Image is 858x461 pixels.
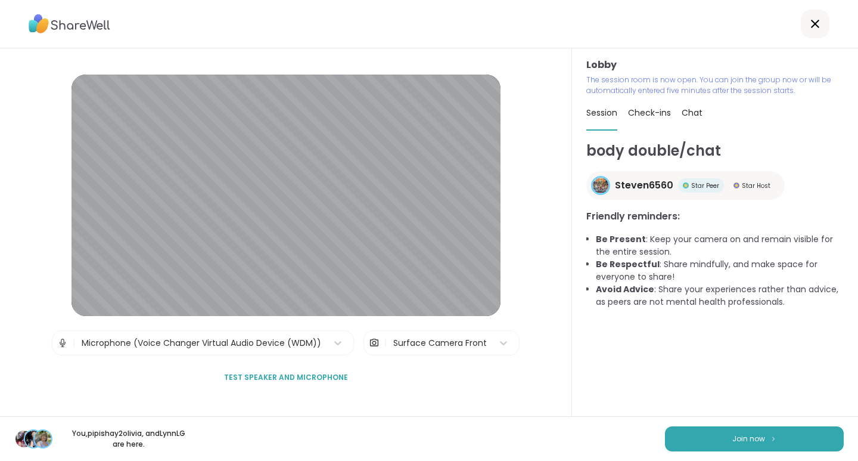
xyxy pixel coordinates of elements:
[219,365,353,390] button: Test speaker and microphone
[25,431,42,447] img: pipishay2olivia
[29,10,110,38] img: ShareWell Logo
[742,181,770,190] span: Star Host
[586,209,844,224] h3: Friendly reminders:
[682,107,702,119] span: Chat
[384,331,387,355] span: |
[62,428,195,450] p: You, pipishay2olivia , and LynnLG are here.
[732,434,765,444] span: Join now
[596,233,844,258] li: : Keep your camera on and remain visible for the entire session.
[665,426,844,451] button: Join now
[691,181,719,190] span: Star Peer
[596,283,654,295] b: Avoid Advice
[683,182,689,188] img: Star Peer
[73,331,76,355] span: |
[596,283,844,308] li: : Share your experiences rather than advice, as peers are not mental health professionals.
[770,435,777,442] img: ShareWell Logomark
[57,331,68,355] img: Microphone
[586,107,617,119] span: Session
[593,178,608,193] img: Steven6560
[628,107,671,119] span: Check-ins
[596,233,646,245] b: Be Present
[586,171,785,200] a: Steven6560Steven6560Star PeerStar PeerStar HostStar Host
[586,75,844,96] p: The session room is now open. You can join the group now or will be automatically entered five mi...
[733,182,739,188] img: Star Host
[15,431,32,447] img: Jasmine95
[82,337,321,349] div: Microphone (Voice Changer Virtual Audio Device (WDM))
[224,372,348,383] span: Test speaker and microphone
[369,331,380,355] img: Camera
[586,58,844,72] h3: Lobby
[596,258,844,283] li: : Share mindfully, and make space for everyone to share!
[596,258,660,270] b: Be Respectful
[393,337,487,349] div: Surface Camera Front
[586,140,844,162] h1: body double/chat
[35,431,51,447] img: LynnLG
[615,178,673,193] span: Steven6560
